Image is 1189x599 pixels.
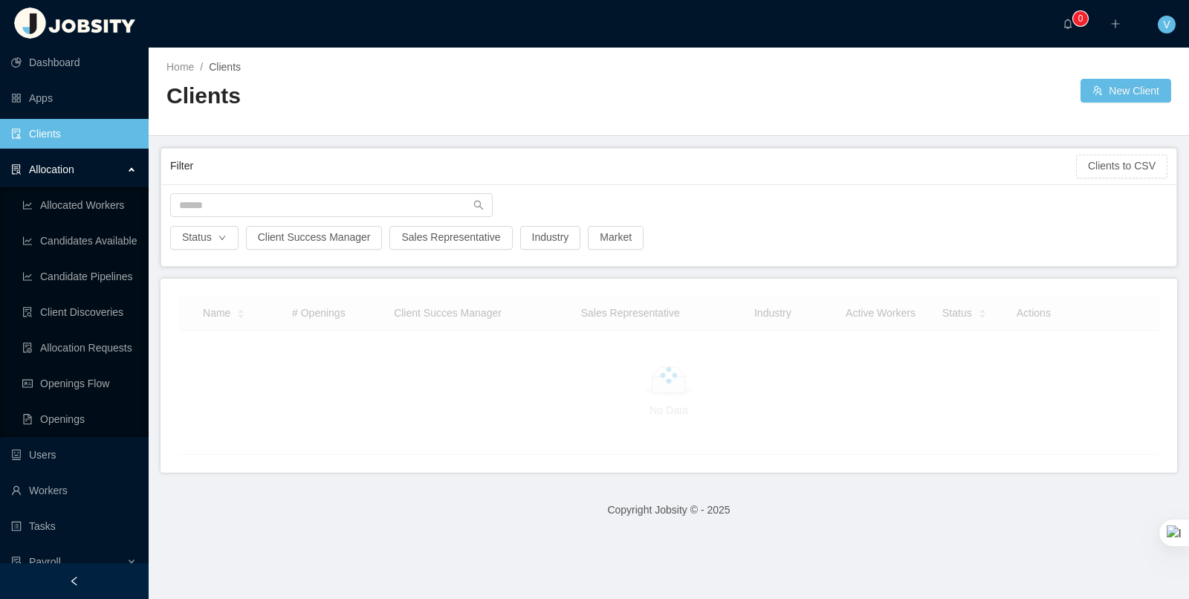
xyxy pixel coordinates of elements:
a: icon: file-doneAllocation Requests [22,333,137,363]
button: Statusicon: down [170,226,239,250]
a: icon: file-searchClient Discoveries [22,297,137,327]
button: Clients to CSV [1076,155,1167,178]
i: icon: file-protect [11,557,22,567]
span: Allocation [29,163,74,175]
a: icon: file-textOpenings [22,404,137,434]
div: Filter [170,152,1076,180]
button: Sales Representative [389,226,512,250]
button: icon: usergroup-addNew Client [1081,79,1171,103]
footer: Copyright Jobsity © - 2025 [149,485,1189,536]
sup: 0 [1073,11,1088,26]
i: icon: bell [1063,19,1073,29]
h2: Clients [166,81,669,111]
a: icon: auditClients [11,119,137,149]
a: icon: userWorkers [11,476,137,505]
a: icon: line-chartCandidate Pipelines [22,262,137,291]
i: icon: search [473,200,484,210]
a: icon: profileTasks [11,511,137,541]
i: icon: solution [11,164,22,175]
span: / [200,61,203,73]
button: Client Success Manager [246,226,383,250]
button: Industry [520,226,581,250]
i: icon: plus [1110,19,1121,29]
a: icon: idcardOpenings Flow [22,369,137,398]
span: Clients [209,61,241,73]
a: icon: pie-chartDashboard [11,48,137,77]
button: Market [588,226,644,250]
span: V [1163,16,1170,33]
a: Home [166,61,194,73]
a: icon: robotUsers [11,440,137,470]
a: icon: line-chartCandidates Available [22,226,137,256]
a: icon: appstoreApps [11,83,137,113]
a: icon: line-chartAllocated Workers [22,190,137,220]
span: Payroll [29,556,61,568]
